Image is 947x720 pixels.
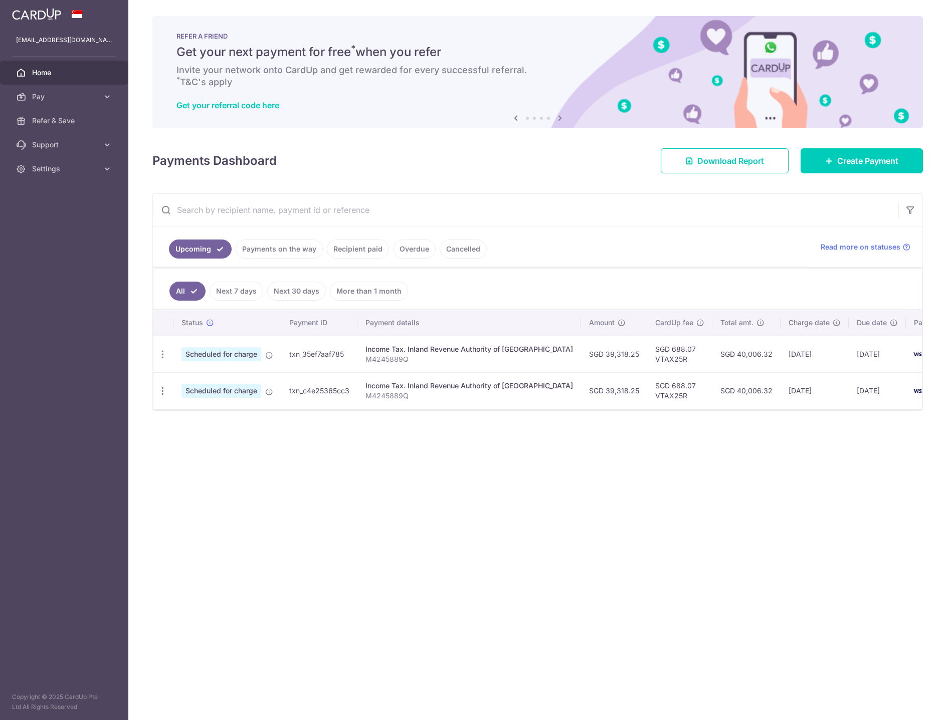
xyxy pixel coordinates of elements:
[153,194,898,226] input: Search by recipient name, payment id or reference
[330,282,408,301] a: More than 1 month
[152,152,277,170] h4: Payments Dashboard
[581,336,647,372] td: SGD 39,318.25
[169,282,206,301] a: All
[849,336,906,372] td: [DATE]
[849,372,906,409] td: [DATE]
[655,318,693,328] span: CardUp fee
[789,318,830,328] span: Charge date
[365,381,573,391] div: Income Tax. Inland Revenue Authority of [GEOGRAPHIC_DATA]
[661,148,789,173] a: Download Report
[32,140,98,150] span: Support
[181,347,261,361] span: Scheduled for charge
[393,239,436,259] a: Overdue
[909,348,929,360] img: Bank Card
[837,155,898,167] span: Create Payment
[281,310,357,336] th: Payment ID
[581,372,647,409] td: SGD 39,318.25
[781,336,849,372] td: [DATE]
[883,690,937,715] iframe: Opens a widget where you can find more information
[32,68,98,78] span: Home
[365,344,573,354] div: Income Tax. Inland Revenue Authority of [GEOGRAPHIC_DATA]
[801,148,923,173] a: Create Payment
[281,372,357,409] td: txn_c4e25365cc3
[712,372,781,409] td: SGD 40,006.32
[821,242,900,252] span: Read more on statuses
[210,282,263,301] a: Next 7 days
[647,336,712,372] td: SGD 688.07 VTAX25R
[32,116,98,126] span: Refer & Save
[327,239,389,259] a: Recipient paid
[181,318,203,328] span: Status
[857,318,887,328] span: Due date
[176,32,899,40] p: REFER A FRIEND
[697,155,764,167] span: Download Report
[176,64,899,88] h6: Invite your network onto CardUp and get rewarded for every successful referral. T&C's apply
[281,336,357,372] td: txn_35ef7aaf785
[176,100,279,110] a: Get your referral code here
[909,385,929,397] img: Bank Card
[712,336,781,372] td: SGD 40,006.32
[440,239,487,259] a: Cancelled
[181,384,261,398] span: Scheduled for charge
[236,239,323,259] a: Payments on the way
[152,16,923,128] img: RAF banner
[365,354,573,364] p: M4245889Q
[720,318,753,328] span: Total amt.
[32,164,98,174] span: Settings
[647,372,712,409] td: SGD 688.07 VTAX25R
[16,35,112,45] p: [EMAIL_ADDRESS][DOMAIN_NAME]
[357,310,581,336] th: Payment details
[589,318,615,328] span: Amount
[781,372,849,409] td: [DATE]
[169,239,232,259] a: Upcoming
[267,282,326,301] a: Next 30 days
[12,8,61,20] img: CardUp
[32,92,98,102] span: Pay
[821,242,910,252] a: Read more on statuses
[176,44,899,60] h5: Get your next payment for free when you refer
[365,391,573,401] p: M4245889Q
